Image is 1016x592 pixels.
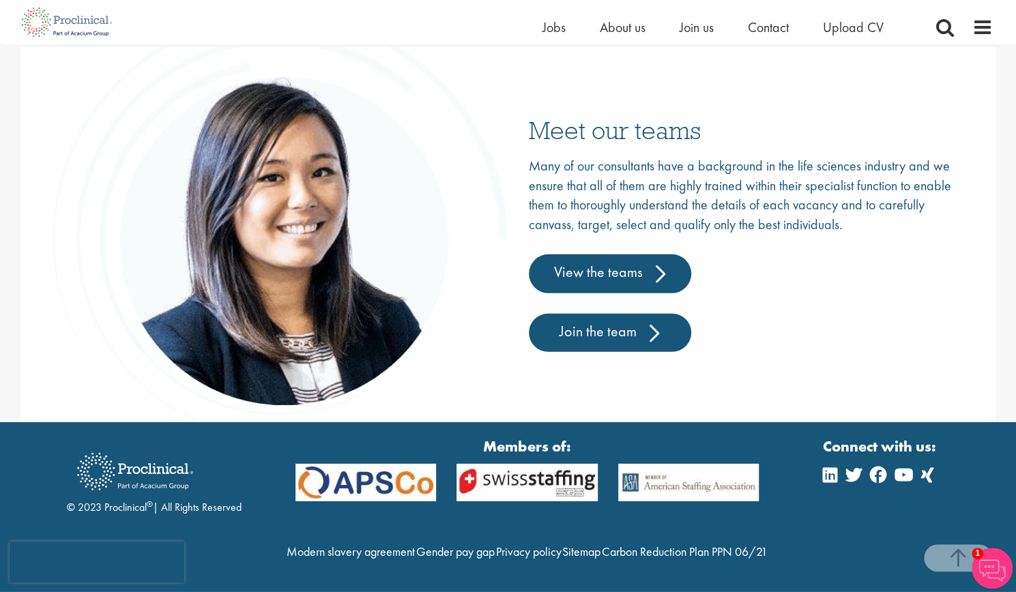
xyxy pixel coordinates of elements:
[529,156,966,352] div: Many of our consultants have a background in the life sciences industry and we ensure that all of...
[147,499,153,509] sup: ®
[602,544,768,559] a: Carbon Reduction Plan PPN 06/21
[823,436,939,457] strong: Connect with us:
[67,443,203,500] img: Proclinical Recruitment
[972,548,1013,589] img: Chatbot
[542,18,566,36] a: Jobs
[562,544,600,559] a: Sitemap
[529,254,691,293] a: View the teams
[51,12,508,440] img: people
[529,314,691,352] a: Join the team
[748,18,789,36] a: Contact
[972,548,983,559] span: 1
[446,464,608,501] img: APSCo
[495,544,561,559] a: Privacy policy
[529,117,966,143] h3: Meet our teams
[287,544,415,559] a: Modern slavery agreement
[285,464,447,501] img: APSCo
[680,18,714,36] a: Join us
[10,542,184,582] iframe: reCAPTCHA
[416,544,495,559] a: Gender pay gap
[67,443,242,516] div: © 2023 Proclinical | All Rights Reserved
[295,436,759,457] strong: Members of:
[823,18,884,36] a: Upload CV
[608,464,770,501] img: APSCo
[600,18,645,36] a: About us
